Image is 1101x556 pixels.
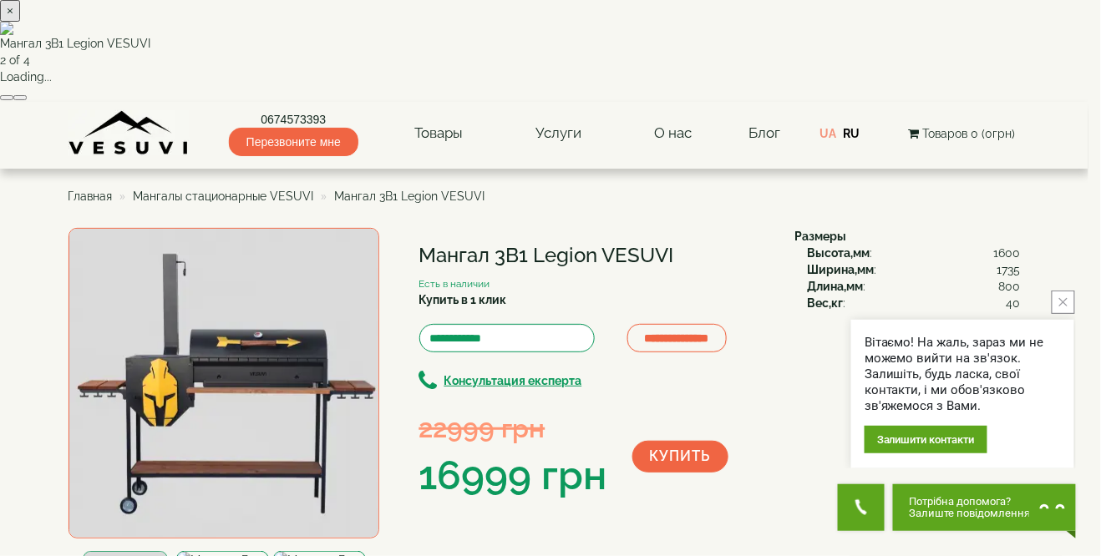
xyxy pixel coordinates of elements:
label: Купить в 1 клик [419,291,507,308]
div: : [808,295,1021,311]
button: Купить [632,441,728,473]
img: Мангал 3В1 Legion VESUVI [68,228,379,538]
a: Мангалы стационарные VESUVI [134,190,314,203]
div: : [808,261,1021,278]
small: Есть в наличии [419,278,490,290]
span: Товаров 0 (0грн) [922,127,1015,140]
div: 16999 грн [419,447,607,504]
a: RU [843,127,860,140]
a: Блог [748,124,780,141]
b: Консультация експерта [444,374,582,387]
a: Услуги [519,114,598,153]
button: Next (Right arrow key) [13,95,27,100]
div: : [808,245,1021,261]
b: Вес,кг [808,296,844,310]
b: Ширина,мм [808,263,875,276]
span: Перезвоните мне [229,128,358,156]
div: 22999 грн [419,409,607,447]
span: 800 [999,278,1021,295]
a: Главная [68,190,113,203]
b: Длина,мм [808,280,864,293]
button: close button [1052,291,1075,314]
button: Товаров 0 (0грн) [903,124,1020,143]
div: Залишити контакти [865,426,987,453]
span: Залиште повідомлення [910,508,1031,519]
a: О нас [638,114,709,153]
div: : [808,278,1021,295]
span: Мангал 3В1 Legion VESUVI [335,190,485,203]
button: Get Call button [838,484,885,531]
h1: Мангал 3В1 Legion VESUVI [419,245,770,266]
a: UA [819,127,836,140]
b: Высота,мм [808,246,870,260]
a: 0674573393 [229,111,358,128]
span: 1735 [997,261,1021,278]
a: Товары [398,114,479,153]
div: Вітаємо! На жаль, зараз ми не можемо вийти на зв'язок. Залишіть, будь ласка, свої контакти, і ми ... [865,335,1061,414]
img: Завод VESUVI [68,110,190,156]
b: Размеры [795,230,847,243]
span: 1600 [994,245,1021,261]
button: Chat button [893,484,1076,531]
span: Потрібна допомога? [910,496,1031,508]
